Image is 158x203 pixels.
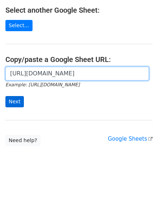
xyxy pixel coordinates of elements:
[5,55,153,64] h4: Copy/paste a Google Sheet URL:
[5,20,33,31] a: Select...
[5,67,149,80] input: Paste your Google Sheet URL here
[5,82,80,87] small: Example: [URL][DOMAIN_NAME]
[5,96,24,107] input: Next
[108,136,153,142] a: Google Sheets
[5,6,153,14] h4: Select another Google Sheet:
[5,135,40,146] a: Need help?
[122,168,158,203] iframe: Chat Widget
